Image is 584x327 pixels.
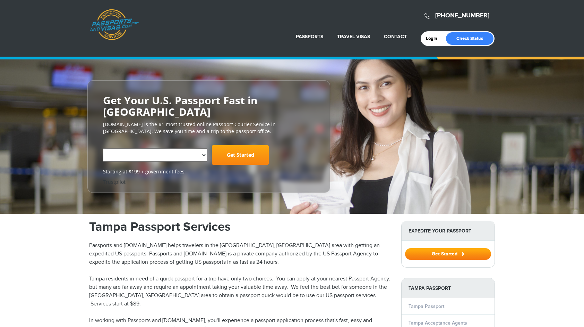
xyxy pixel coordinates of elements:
[446,32,493,45] a: Check Status
[409,303,444,309] a: Tampa Passport
[435,12,489,19] a: [PHONE_NUMBER]
[296,34,323,40] a: Passports
[212,145,269,165] a: Get Started
[103,179,126,185] a: Trustpilot
[103,168,315,175] span: Starting at $199 + government fees
[89,9,139,40] a: Passports & [DOMAIN_NAME]
[409,320,467,326] a: Tampa Acceptance Agents
[103,121,315,135] p: [DOMAIN_NAME] is the #1 most trusted online Passport Courier Service in [GEOGRAPHIC_DATA]. We sav...
[89,221,391,233] h1: Tampa Passport Services
[103,95,315,117] h2: Get Your U.S. Passport Fast in [GEOGRAPHIC_DATA]
[337,34,370,40] a: Travel Visas
[405,251,491,256] a: Get Started
[384,34,407,40] a: Contact
[402,221,495,241] strong: Expedite Your Passport
[402,278,495,298] strong: Tampa Passport
[89,242,391,267] p: Passports and [DOMAIN_NAME] helps travelers in the [GEOGRAPHIC_DATA], [GEOGRAPHIC_DATA] area with...
[405,248,491,260] button: Get Started
[89,275,391,308] p: Tampa residents in need of a quick passport for a trip have only two choices. You can apply at yo...
[426,36,442,41] a: Login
